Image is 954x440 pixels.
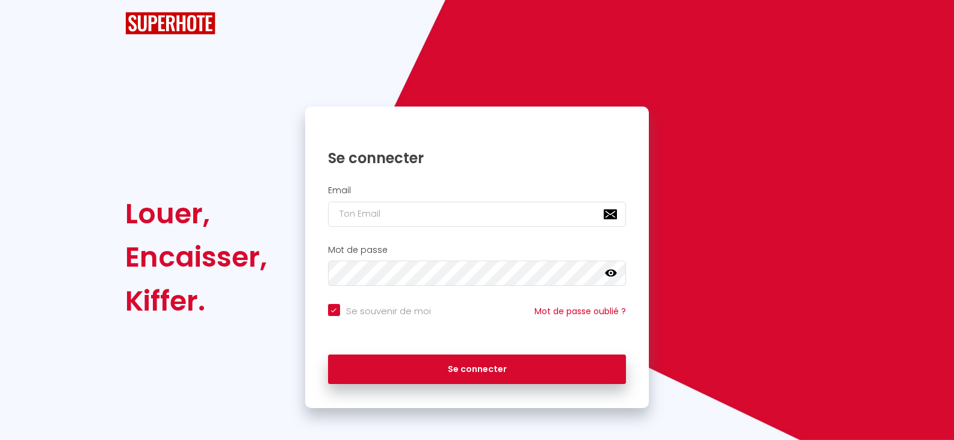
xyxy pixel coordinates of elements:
div: Encaisser, [125,235,267,279]
h1: Se connecter [328,149,627,167]
button: Se connecter [328,355,627,385]
div: Kiffer. [125,279,267,323]
div: Louer, [125,192,267,235]
a: Mot de passe oublié ? [534,305,626,317]
h2: Mot de passe [328,245,627,255]
h2: Email [328,185,627,196]
img: SuperHote logo [125,12,215,34]
input: Ton Email [328,202,627,227]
